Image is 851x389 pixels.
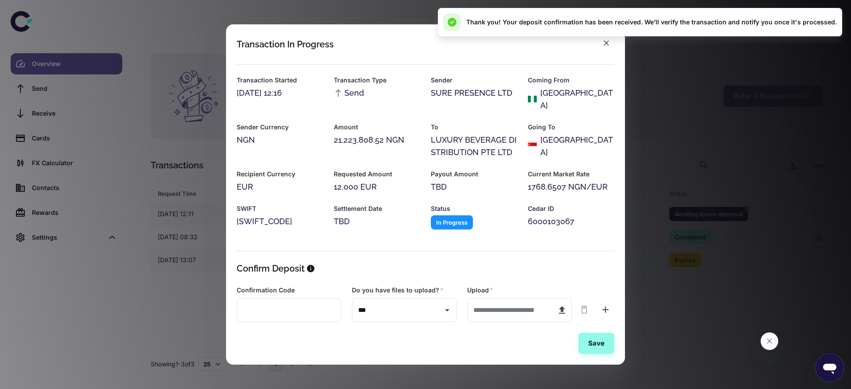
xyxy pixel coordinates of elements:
div: 6000103067 [528,215,614,228]
div: TBD [334,215,420,228]
iframe: Close message [761,332,778,350]
label: Confirmation Code [237,286,295,295]
h5: Confirm Deposit [237,262,304,275]
h6: Transaction Type [334,75,420,85]
span: Send [334,87,364,99]
label: Do you have files to upload? [352,286,444,295]
div: [GEOGRAPHIC_DATA] [540,134,614,159]
h6: To [431,122,517,132]
span: Hi. Need any help? [5,6,64,13]
h6: Status [431,204,517,214]
div: 1768.6507 NGN/EUR [528,181,614,193]
label: Upload [467,286,493,295]
h6: Settlement Date [334,204,420,214]
span: In Progress [431,218,473,227]
div: [DATE] 12:16 [237,87,323,99]
h6: Cedar ID [528,204,614,214]
h6: SWIFT [237,204,323,214]
div: Thank you! Your deposit confirmation has been received. We’ll verify the transaction and notify y... [443,13,837,31]
div: [SWIFT_CODE] [237,215,323,228]
h6: Payout Amount [431,169,517,179]
h6: Coming From [528,75,614,85]
div: 12,000 EUR [334,181,420,193]
h6: Transaction Started [237,75,323,85]
button: Open [441,304,453,316]
div: LUXURY BEVERAGE DISTRIBUTION PTE LTD [431,134,517,159]
iframe: Button to launch messaging window [816,354,844,382]
h6: Sender [431,75,517,85]
div: SURE PRESENCE LTD [431,87,517,99]
h6: Current Market Rate [528,169,614,179]
div: 21,223,808.52 NGN [334,134,420,146]
div: Transaction In Progress [237,39,334,50]
div: TBD [431,181,517,193]
div: [GEOGRAPHIC_DATA] [540,87,614,112]
div: EUR [237,181,323,193]
h6: Recipient Currency [237,169,323,179]
h6: Sender Currency [237,122,323,132]
h6: Requested Amount [334,169,420,179]
div: NGN [237,134,323,146]
h6: Amount [334,122,420,132]
button: Save [578,333,614,354]
h6: Going To [528,122,614,132]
